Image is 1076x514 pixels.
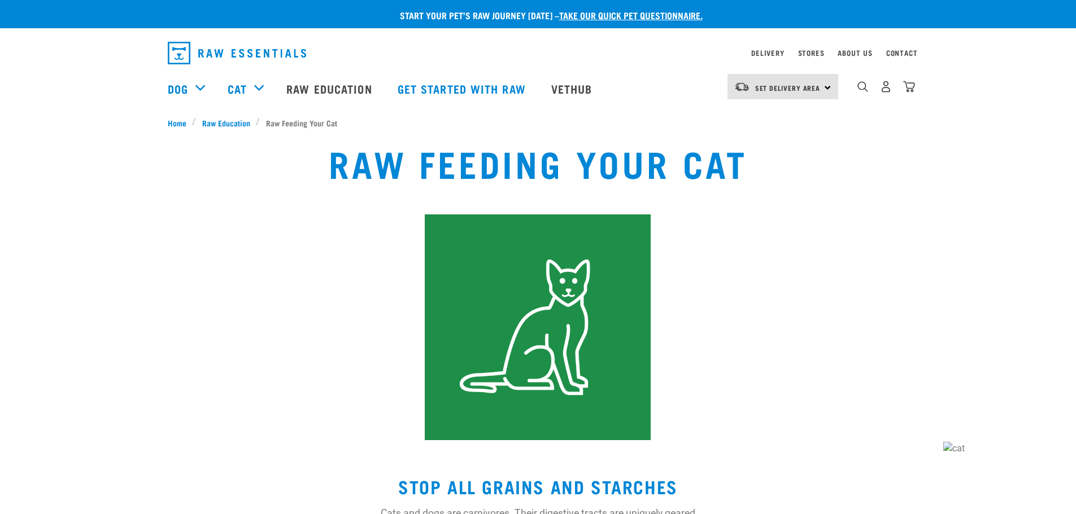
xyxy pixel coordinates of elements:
[540,66,607,111] a: Vethub
[734,82,750,92] img: van-moving.png
[275,66,386,111] a: Raw Education
[202,117,250,129] span: Raw Education
[168,117,193,129] a: Home
[857,81,868,92] img: home-icon-1@2x.png
[168,117,909,129] nav: breadcrumbs
[425,214,651,440] img: 3.png
[386,66,540,111] a: Get started with Raw
[168,80,188,97] a: Dog
[559,12,703,17] a: take our quick pet questionnaire.
[880,81,892,93] img: user.png
[755,86,821,90] span: Set Delivery Area
[798,51,825,55] a: Stores
[903,81,915,93] img: home-icon@2x.png
[751,51,784,55] a: Delivery
[228,80,247,97] a: Cat
[329,142,747,183] h1: Raw Feeding Your Cat
[378,476,699,497] h2: STOP ALL GRAINS AND STARCHES
[168,42,306,64] img: Raw Essentials Logo
[886,51,918,55] a: Contact
[196,117,256,129] a: Raw Education
[838,51,872,55] a: About Us
[943,442,1016,514] img: cat
[159,37,918,69] nav: dropdown navigation
[168,117,186,129] span: Home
